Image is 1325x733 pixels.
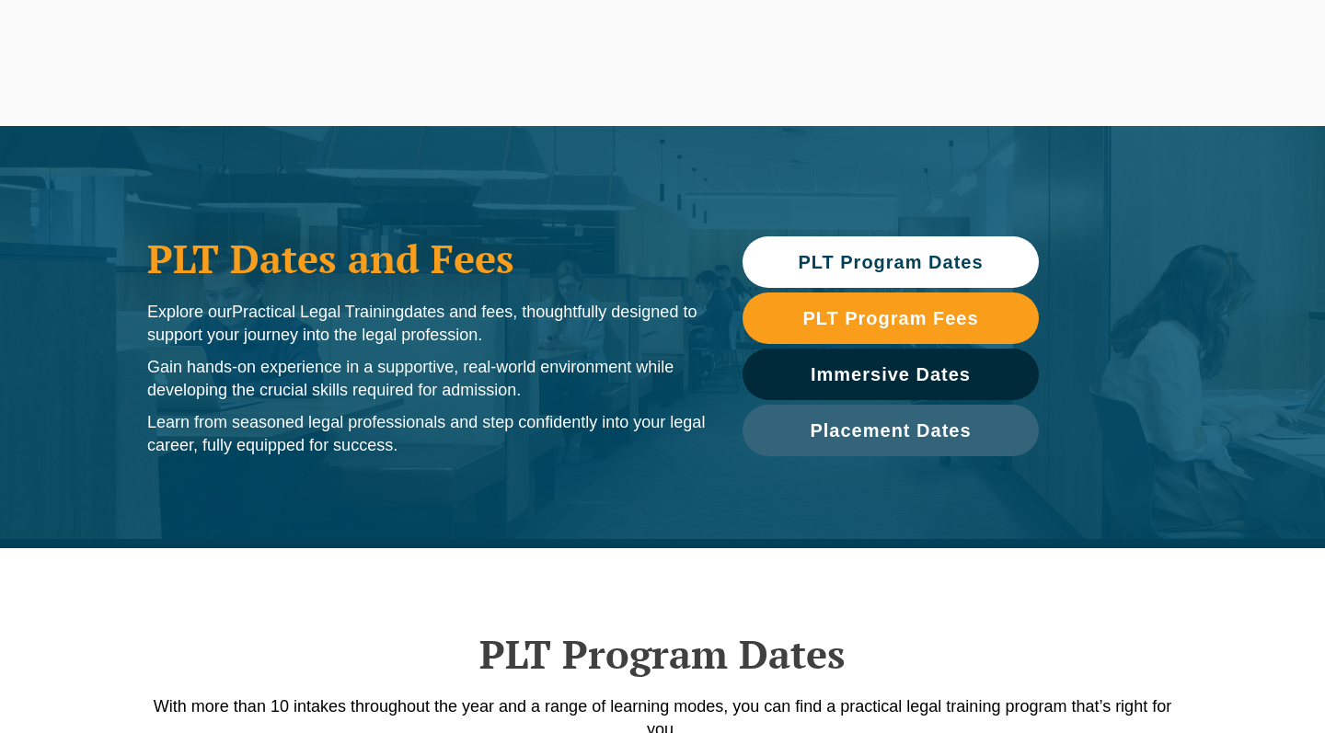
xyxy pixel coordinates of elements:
a: Pre-Recorded Webcasts [836,9,966,29]
a: PLT Program Dates [743,236,1039,288]
p: Explore our dates and fees, thoughtfully designed to support your journey into the legal profession. [147,301,706,347]
span: Practical Legal Training [232,303,404,321]
a: PLT Learning Portal [572,9,679,29]
a: Practice Management Course [522,47,718,126]
a: Book CPD Programs [698,9,810,29]
a: Immersive Dates [743,349,1039,400]
p: Learn from seasoned legal professionals and step confidently into your legal career, fully equipp... [147,411,706,457]
h1: PLT Dates and Fees [147,235,706,281]
a: [PERSON_NAME] Centre for Law [41,20,245,107]
span: Immersive Dates [811,365,971,384]
p: Gain hands-on experience in a supportive, real-world environment while developing the crucial ski... [147,356,706,402]
span: PLT Program Fees [802,309,978,327]
a: Traineeship Workshops [718,47,878,126]
a: Placement Dates [743,405,1039,456]
h2: PLT Program Dates [138,631,1187,677]
a: PLT Program Fees [743,292,1039,344]
a: Contact [1212,47,1284,126]
a: 1300 039 031 [1003,9,1079,29]
a: CPD Programs [409,47,521,126]
span: Placement Dates [810,421,971,440]
span: 1300 039 031 [1008,13,1075,26]
a: Venue Hire [1042,47,1133,126]
span: PLT Program Dates [798,253,983,271]
a: Practical Legal Training [249,47,409,126]
a: Medicare Billing Course [878,47,1042,126]
a: About Us [1133,47,1212,126]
